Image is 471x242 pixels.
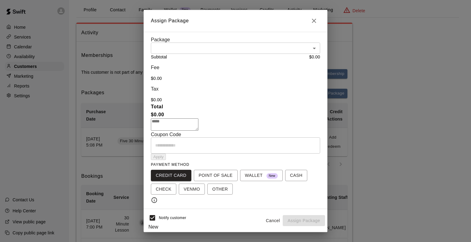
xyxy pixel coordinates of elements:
button: VENMO [179,184,205,195]
button: WALLET New [240,170,283,181]
span: PAYMENT METHOD [151,162,189,167]
b: Total [151,104,163,109]
button: Cancel [263,215,283,226]
span: Coupon Code [151,132,181,137]
span: POINT OF SALE [199,172,233,179]
p: Subtotal [151,54,167,60]
button: OTHER [207,184,233,195]
span: New [266,173,278,179]
span: New [146,224,161,229]
p: $ 0.00 [151,97,320,103]
span: WALLET [245,172,278,179]
button: Close [308,15,320,27]
p: Fee [151,65,320,70]
p: $ 0.00 [309,54,320,60]
button: CASH [285,170,308,181]
button: CHECK [151,184,176,195]
button: CREDIT CARD [151,170,191,181]
span: Notify customer [159,216,186,220]
p: Tax [151,86,320,92]
h2: Assign Package [144,10,327,32]
span: Package [151,37,170,43]
span: CREDIT CARD [156,172,186,179]
span: CASH [290,172,303,179]
span: CHECK [156,185,171,193]
p: $ 0.00 [151,75,320,81]
button: Apply [151,154,166,160]
span: OTHER [212,185,228,193]
span: VENMO [184,185,200,193]
button: POINT OF SALE [194,170,238,181]
b: $ 0.00 [151,112,164,117]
